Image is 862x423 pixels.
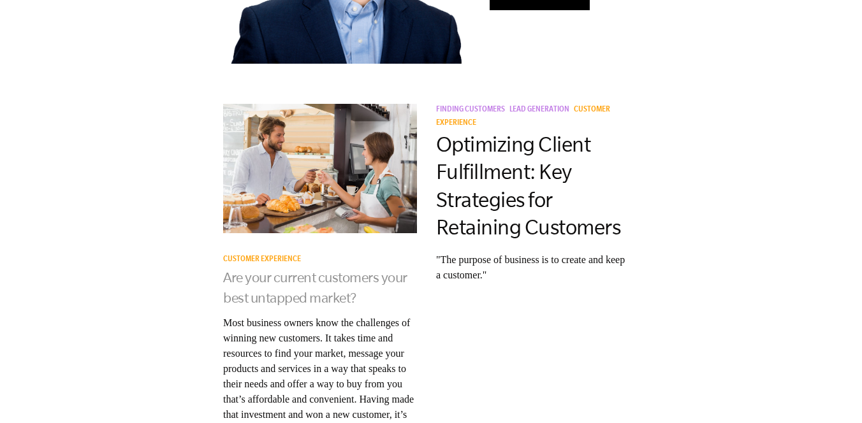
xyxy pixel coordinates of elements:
[223,269,407,305] a: Are your current customers your best untapped market?
[436,133,621,239] a: Optimizing Client Fulfillment: Key Strategies for Retaining Customers
[578,331,862,423] iframe: Chat Widget
[436,106,509,115] a: Finding Customers
[509,106,569,115] span: Lead Generation
[223,255,305,264] a: Customer Experience
[223,255,301,264] span: Customer Experience
[436,106,505,115] span: Finding Customers
[436,252,630,283] p: "The purpose of business is to create and keep a customer."
[509,106,574,115] a: Lead Generation
[436,106,610,128] a: Customer Experience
